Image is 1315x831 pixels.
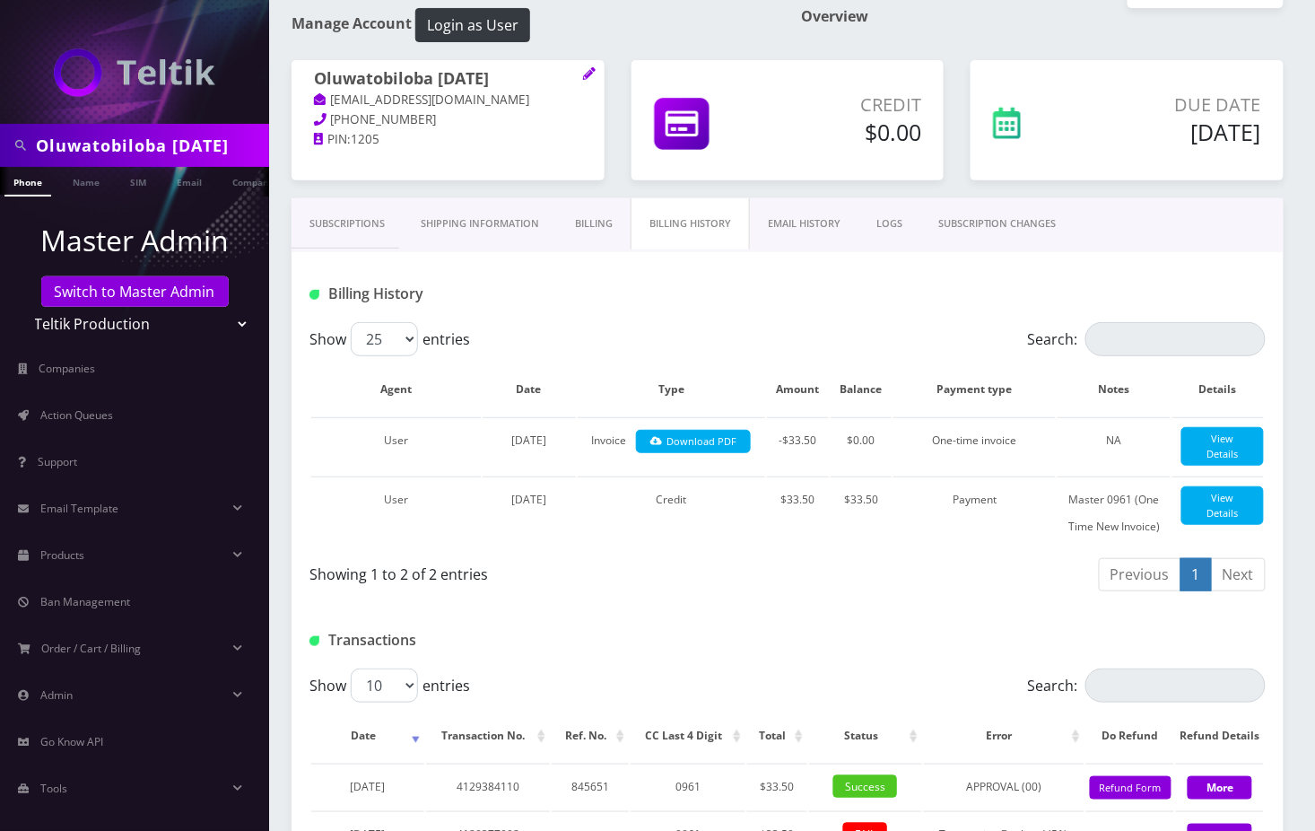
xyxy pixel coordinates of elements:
[42,641,142,656] span: Order / Cart / Billing
[831,363,892,415] th: Balance
[331,111,437,127] span: [PHONE_NUMBER]
[314,92,530,109] a: [EMAIL_ADDRESS][DOMAIN_NAME]
[309,556,774,585] div: Showing 1 to 2 of 2 entries
[557,198,631,249] a: Billing
[809,710,922,762] th: Status: activate to sort column ascending
[39,361,96,376] span: Companies
[351,322,418,356] select: Showentries
[426,764,551,809] td: 4129384110
[64,167,109,195] a: Name
[426,710,551,762] th: Transaction No.: activate to sort column ascending
[1172,363,1264,415] th: Details
[1058,477,1171,549] td: Master 0961 (One Time New Invoice)
[40,734,103,749] span: Go Know API
[893,417,1056,475] td: One-time invoice
[223,167,283,195] a: Company
[483,363,576,415] th: Date
[747,764,807,809] td: $33.50
[924,764,1084,809] td: APPROVAL (00)
[292,8,774,42] h1: Manage Account
[833,775,897,798] span: Success
[309,285,610,302] h1: Billing History
[747,710,807,762] th: Total: activate to sort column ascending
[311,710,424,762] th: Date: activate to sort column ascending
[801,8,1284,25] h1: Overview
[1211,558,1266,591] a: Next
[350,779,385,794] span: [DATE]
[168,167,211,195] a: Email
[631,198,750,249] a: Billing History
[351,669,418,703] select: Showentries
[1028,322,1266,356] label: Search:
[121,167,155,195] a: SIM
[314,131,351,149] a: PIN:
[309,322,470,356] label: Show entries
[631,764,745,809] td: 0961
[924,710,1084,762] th: Error: activate to sort column ascending
[1058,363,1171,415] th: Notes
[893,363,1056,415] th: Payment type
[511,433,546,448] span: [DATE]
[552,710,629,762] th: Ref. No.: activate to sort column ascending
[767,417,829,475] td: -$33.50
[41,276,229,307] a: Switch to Master Admin
[920,198,1075,249] a: SUBSCRIPTION CHANGES
[1085,322,1266,356] input: Search:
[40,781,67,796] span: Tools
[767,363,829,415] th: Amount
[403,198,557,249] a: Shipping Information
[578,417,766,475] td: Invoice
[777,92,922,118] p: Credit
[578,363,766,415] th: Type
[1092,118,1261,145] h5: [DATE]
[40,547,84,563] span: Products
[1086,710,1175,762] th: Do Refund
[1085,669,1266,703] input: Search:
[636,430,752,454] a: Download PDF
[351,131,379,147] span: 1205
[54,48,215,97] img: Teltik Production
[578,477,766,549] td: Credit
[415,8,530,42] button: Login as User
[40,501,118,516] span: Email Template
[767,477,829,549] td: $33.50
[40,687,73,703] span: Admin
[831,477,892,549] td: $33.50
[777,118,922,145] h5: $0.00
[314,69,582,91] h1: Oluwatobiloba [DATE]
[311,363,481,415] th: Agent
[36,128,265,162] input: Search in Company
[309,632,610,649] h1: Transactions
[1176,710,1264,762] th: Refund Details
[1180,558,1212,591] a: 1
[631,710,745,762] th: CC Last 4 Digit: activate to sort column ascending
[292,198,403,249] a: Subscriptions
[40,594,130,609] span: Ban Management
[858,198,920,249] a: LOGS
[309,636,319,646] img: Transactions
[311,417,481,475] td: User
[552,764,629,809] td: 845651
[38,454,77,469] span: Support
[309,669,470,703] label: Show entries
[1188,776,1252,800] button: More
[1099,558,1181,591] a: Previous
[750,198,858,249] a: EMAIL HISTORY
[1092,92,1261,118] p: Due Date
[311,477,481,549] td: User
[4,167,51,197] a: Phone
[831,417,892,475] td: $0.00
[1058,417,1171,475] td: NA
[1090,776,1171,800] button: Refund Form
[1181,486,1264,525] a: View Details
[893,477,1056,549] td: Payment
[511,492,546,507] span: [DATE]
[1028,669,1266,703] label: Search:
[40,407,113,423] span: Action Queues
[412,13,530,33] a: Login as User
[1181,427,1264,466] a: View Details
